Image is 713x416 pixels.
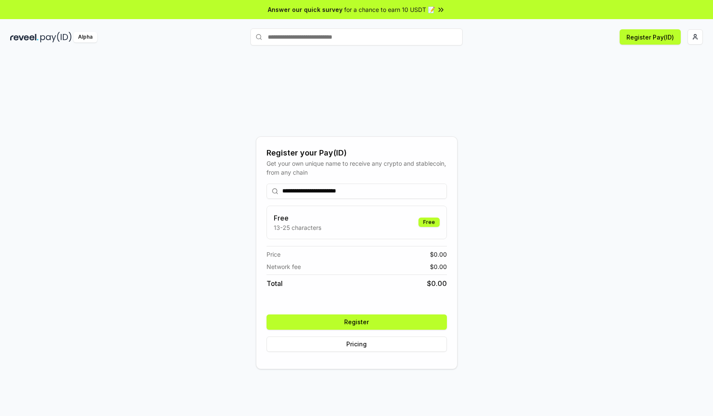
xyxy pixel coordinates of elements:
span: $ 0.00 [430,250,447,259]
div: Get your own unique name to receive any crypto and stablecoin, from any chain [267,159,447,177]
span: $ 0.00 [430,262,447,271]
span: for a chance to earn 10 USDT 📝 [344,5,435,14]
div: Register your Pay(ID) [267,147,447,159]
button: Register [267,314,447,330]
span: Total [267,278,283,289]
button: Register Pay(ID) [620,29,681,45]
div: Alpha [73,32,97,42]
span: Price [267,250,281,259]
div: Free [418,218,440,227]
img: reveel_dark [10,32,39,42]
span: Answer our quick survey [268,5,342,14]
span: $ 0.00 [427,278,447,289]
button: Pricing [267,337,447,352]
h3: Free [274,213,321,223]
img: pay_id [40,32,72,42]
p: 13-25 characters [274,223,321,232]
span: Network fee [267,262,301,271]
